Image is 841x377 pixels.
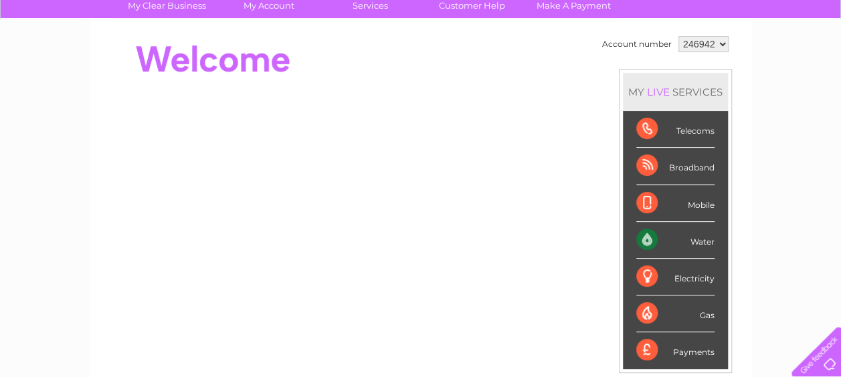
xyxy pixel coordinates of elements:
a: Blog [725,57,744,67]
div: Telecoms [636,111,715,148]
a: Water [605,57,631,67]
div: LIVE [644,86,672,98]
td: Account number [599,33,675,55]
div: Clear Business is a trading name of Verastar Limited (registered in [GEOGRAPHIC_DATA] No. 3667643... [105,7,737,65]
div: Payments [636,332,715,368]
a: Energy [639,57,668,67]
a: Log out [797,57,828,67]
div: Electricity [636,259,715,295]
div: MY SERVICES [623,73,728,111]
a: Telecoms [676,57,717,67]
div: Broadband [636,148,715,184]
img: logo.png [29,35,98,76]
div: Mobile [636,185,715,222]
div: Water [636,222,715,259]
a: 0333 014 3131 [589,7,681,23]
a: Contact [752,57,785,67]
div: Gas [636,295,715,332]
